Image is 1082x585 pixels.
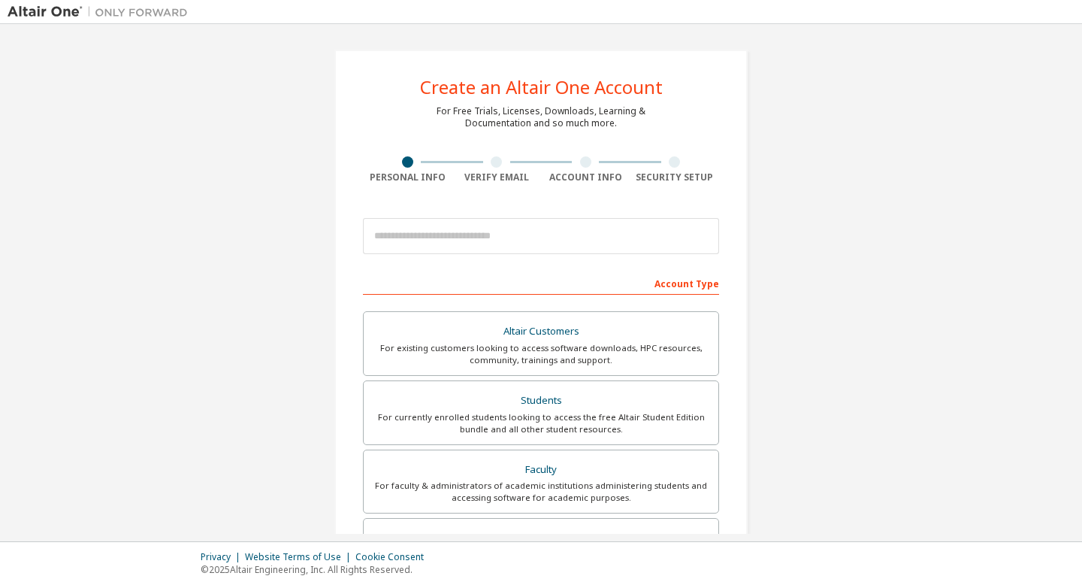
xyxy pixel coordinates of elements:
[373,342,709,366] div: For existing customers looking to access software downloads, HPC resources, community, trainings ...
[373,321,709,342] div: Altair Customers
[373,459,709,480] div: Faculty
[373,480,709,504] div: For faculty & administrators of academic institutions administering students and accessing softwa...
[363,271,719,295] div: Account Type
[373,411,709,435] div: For currently enrolled students looking to access the free Altair Student Edition bundle and all ...
[245,551,355,563] div: Website Terms of Use
[201,551,245,563] div: Privacy
[630,171,720,183] div: Security Setup
[373,528,709,549] div: Everyone else
[8,5,195,20] img: Altair One
[452,171,542,183] div: Verify Email
[201,563,433,576] p: © 2025 Altair Engineering, Inc. All Rights Reserved.
[420,78,663,96] div: Create an Altair One Account
[355,551,433,563] div: Cookie Consent
[541,171,630,183] div: Account Info
[363,171,452,183] div: Personal Info
[437,105,645,129] div: For Free Trials, Licenses, Downloads, Learning & Documentation and so much more.
[373,390,709,411] div: Students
